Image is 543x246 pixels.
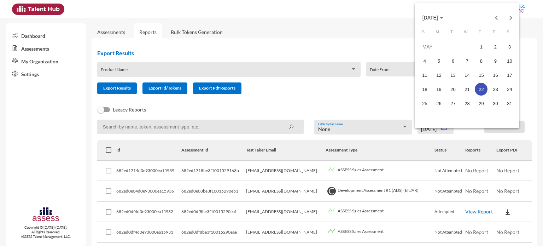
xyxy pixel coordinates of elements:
[432,69,445,81] div: 12
[502,96,516,110] td: May 31, 2025
[461,83,473,96] div: 21
[432,55,445,67] div: 5
[432,96,446,110] td: May 26, 2025
[489,40,502,53] div: 2
[418,40,474,54] td: MAY
[418,30,432,37] th: Sunday
[489,97,502,110] div: 30
[474,30,488,37] th: Thursday
[489,83,502,96] div: 23
[489,69,502,81] div: 16
[489,11,503,25] button: Previous month
[475,40,487,53] div: 1
[503,69,516,81] div: 17
[446,55,459,67] div: 6
[460,96,474,110] td: May 28, 2025
[446,69,459,81] div: 13
[418,97,431,110] div: 25
[474,68,488,82] td: May 15, 2025
[503,11,518,25] button: Next month
[446,97,459,110] div: 27
[474,54,488,68] td: May 8, 2025
[502,54,516,68] td: May 10, 2025
[417,11,449,25] button: Choose month and year
[502,30,516,37] th: Saturday
[503,83,516,96] div: 24
[475,55,487,67] div: 8
[503,97,516,110] div: 31
[489,55,502,67] div: 9
[418,54,432,68] td: May 4, 2025
[460,82,474,96] td: May 21, 2025
[474,82,488,96] td: May 22, 2025
[474,40,488,54] td: May 1, 2025
[446,30,460,37] th: Tuesday
[446,68,460,82] td: May 13, 2025
[418,68,432,82] td: May 11, 2025
[446,54,460,68] td: May 6, 2025
[446,83,459,96] div: 20
[432,30,446,37] th: Monday
[488,30,502,37] th: Friday
[475,83,487,96] div: 22
[474,96,488,110] td: May 29, 2025
[475,69,487,81] div: 15
[418,55,431,67] div: 4
[446,96,460,110] td: May 27, 2025
[422,15,438,21] span: [DATE]
[502,40,516,54] td: May 3, 2025
[432,82,446,96] td: May 19, 2025
[488,96,502,110] td: May 30, 2025
[460,54,474,68] td: May 7, 2025
[502,68,516,82] td: May 17, 2025
[488,54,502,68] td: May 9, 2025
[432,83,445,96] div: 19
[488,82,502,96] td: May 23, 2025
[418,96,432,110] td: May 25, 2025
[432,68,446,82] td: May 12, 2025
[432,97,445,110] div: 26
[418,82,432,96] td: May 18, 2025
[432,54,446,68] td: May 5, 2025
[503,55,516,67] div: 10
[502,82,516,96] td: May 24, 2025
[488,68,502,82] td: May 16, 2025
[460,30,474,37] th: Wednesday
[488,40,502,54] td: May 2, 2025
[461,55,473,67] div: 7
[461,97,473,110] div: 28
[460,68,474,82] td: May 14, 2025
[418,69,431,81] div: 11
[475,97,487,110] div: 29
[503,40,516,53] div: 3
[418,83,431,96] div: 18
[461,69,473,81] div: 14
[446,82,460,96] td: May 20, 2025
